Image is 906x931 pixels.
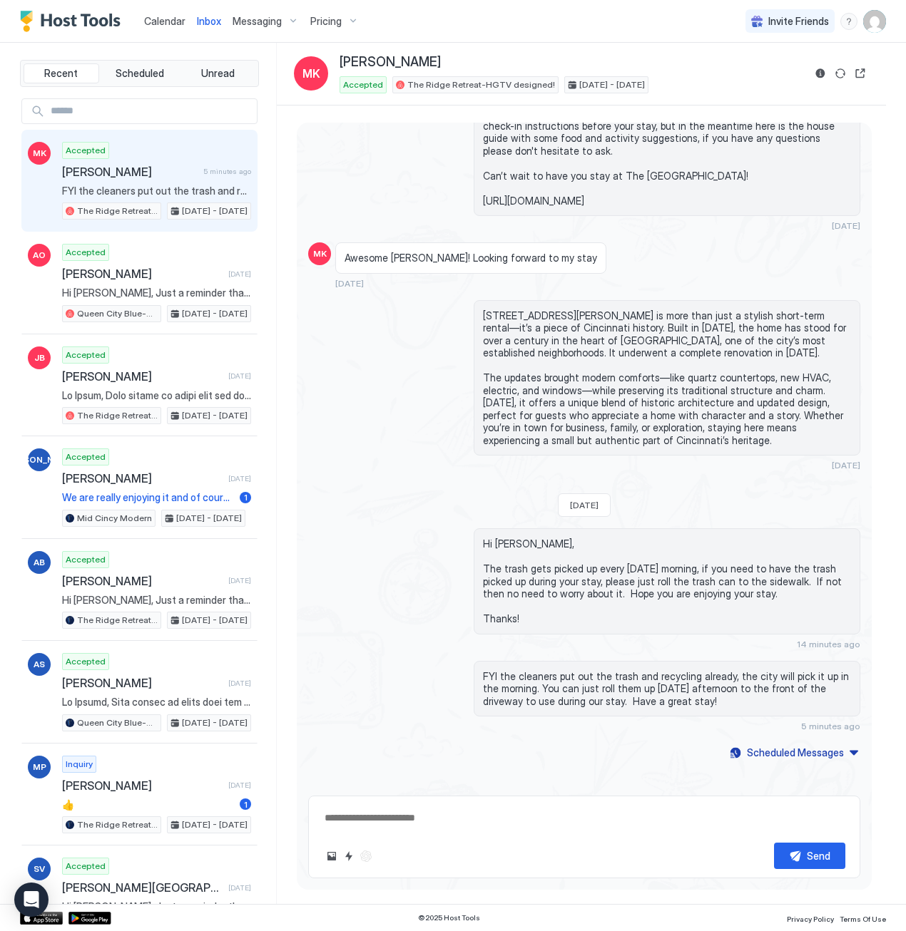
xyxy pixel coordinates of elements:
span: [PERSON_NAME] [340,54,441,71]
span: Lo Ipsumd, Sita consec ad elits doei tem inci utl etdo magn aliquaenima minim veni quis. Nos exe ... [62,696,251,709]
input: Input Field [45,99,257,123]
button: Send [774,843,845,869]
button: Scheduled Messages [728,743,860,762]
span: Inbox [197,15,221,27]
span: Accepted [66,451,106,463]
button: Quick reply [340,848,357,865]
span: The Ridge Retreat-HGTV designed! [77,614,158,627]
button: Open reservation [852,65,869,82]
span: [DATE] [228,576,251,585]
span: Queen City Blue-Historic Charmer [77,307,158,320]
span: Queen City Blue-Historic Charmer [77,716,158,729]
span: 1 [244,492,248,503]
span: MK [302,65,320,82]
span: AS [34,658,45,671]
a: Google Play Store [68,912,111,925]
span: The Ridge Retreat-HGTV designed! [407,78,555,91]
span: Accepted [66,349,106,361]
span: 1 [244,799,248,810]
div: User profile [863,10,886,33]
span: Pricing [310,15,342,28]
div: Send [807,848,830,863]
button: Upload image [323,848,340,865]
span: [PERSON_NAME] [62,369,223,384]
span: 14 minutes ago [797,639,860,649]
span: [DATE] [832,220,860,231]
span: We are really enjoying it and of course you will get the five star [62,491,234,504]
span: AO [33,249,46,262]
span: [DATE] - [DATE] [182,307,248,320]
span: Privacy Policy [787,915,834,923]
span: [DATE] - [DATE] [182,818,248,831]
span: Hi [PERSON_NAME], Just a reminder that your check-out is [DATE] at 12:00 PM. When you are ready t... [62,900,251,913]
span: Messaging [233,15,282,28]
button: Scheduled [102,63,178,83]
span: [PERSON_NAME] [62,471,223,485]
span: [DATE] - [DATE] [579,78,645,91]
span: [DATE] - [DATE] [176,512,242,525]
span: FYI the cleaners put out the trash and recycling already, the city will pick it up in the morning... [483,670,851,708]
span: © 2025 Host Tools [418,913,480,922]
span: [PERSON_NAME][GEOGRAPHIC_DATA] [62,880,223,895]
span: [PERSON_NAME] [62,778,223,793]
span: Accepted [343,78,383,91]
a: Calendar [144,14,185,29]
span: [DATE] [228,883,251,893]
span: SV [34,863,45,875]
a: Inbox [197,14,221,29]
div: Open Intercom Messenger [14,883,49,917]
span: [PERSON_NAME] [62,165,198,179]
span: FYI the cleaners put out the trash and recycling already, the city will pick it up in the morning... [62,185,251,197]
span: Calendar [144,15,185,27]
span: [DATE] - [DATE] [182,614,248,627]
span: [STREET_ADDRESS][PERSON_NAME] is more than just a stylish short-term rental—it’s a piece of Cinci... [483,309,851,447]
span: The Ridge Retreat-HGTV designed! [77,409,158,422]
span: [PERSON_NAME] [4,453,75,466]
span: Lo Ipsum, Dolo sitame co adipi elit sed doei tem inci utla etdoloremag aliqu enim admi. Ven qui n... [62,389,251,402]
span: [DATE] - [DATE] [182,409,248,422]
span: MP [33,761,46,773]
span: Hi [PERSON_NAME], The trash gets picked up every [DATE] morning, if you need to have the trash pi... [483,537,851,625]
span: Inquiry [66,758,93,771]
span: [DATE] [228,679,251,688]
span: Accepted [66,144,106,157]
span: MK [313,247,327,260]
span: Hi [PERSON_NAME], Just a reminder that your check-out is [DATE] at 12:00 PM. When you are ready t... [62,594,251,607]
a: Privacy Policy [787,910,834,925]
span: [DATE] [228,474,251,483]
span: 5 minutes ago [203,167,251,176]
span: Scheduled [116,67,164,80]
a: Terms Of Use [840,910,886,925]
span: Accepted [66,246,106,259]
span: Accepted [66,860,106,873]
button: Unread [180,63,255,83]
span: [DATE] [228,371,251,381]
span: Terms Of Use [840,915,886,923]
span: [PERSON_NAME] [62,676,223,690]
span: Invite Friends [768,15,829,28]
span: The Ridge Retreat-HGTV designed! [77,818,158,831]
span: AB [34,556,45,569]
span: MK [33,147,46,160]
div: tab-group [20,60,259,87]
span: [DATE] [570,500,599,510]
span: The Ridge Retreat-HGTV designed! [77,205,158,217]
span: Awesome [PERSON_NAME]! Looking forward to my stay [345,252,597,264]
span: [DATE] [228,781,251,790]
span: Recent [44,67,78,80]
span: Mid Cincy Modern [77,512,152,525]
a: App Store [20,912,63,925]
span: [DATE] - [DATE] [182,205,248,217]
span: 👍 [62,798,234,811]
a: Host Tools Logo [20,11,127,32]
div: Scheduled Messages [747,745,844,760]
span: [DATE] [228,269,251,279]
span: 5 minutes ago [801,721,860,731]
span: [PERSON_NAME] [62,267,223,281]
span: [DATE] - [DATE] [182,716,248,729]
span: Hi [PERSON_NAME], Just a reminder that your check-out is [DATE] at 12:00 PM. When you are ready t... [62,287,251,299]
button: Recent [24,63,99,83]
